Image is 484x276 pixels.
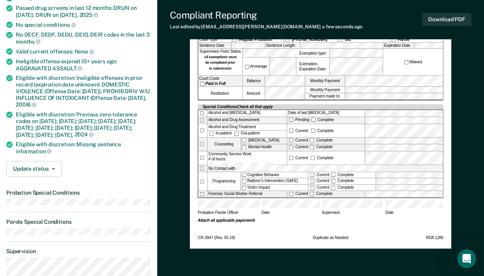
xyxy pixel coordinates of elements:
[330,179,355,183] label: Complete
[398,37,410,42] strong: Parole
[234,131,261,136] label: Out-patient
[289,129,293,133] input: Current
[234,132,239,136] input: Out-patient
[75,131,94,138] span: 2024
[198,43,231,49] label: Sentence Date
[339,38,343,42] input: ISC
[79,12,98,18] span: 2025
[310,179,315,184] input: Current
[309,192,334,196] label: Complete
[208,117,287,124] div: Alcohol and Drug Assessment
[289,118,293,122] input: Pending
[310,186,315,190] input: Current
[239,37,272,42] strong: Regular Probation
[208,138,241,151] div: Counseling
[403,60,423,65] label: Waived
[288,129,309,133] label: Current
[16,141,151,155] div: Eligible with discretion: Missing sentence
[208,131,234,136] label: In-patient
[404,61,409,65] input: Waived
[309,185,330,190] label: Current
[170,9,363,21] div: Compliant Reporting
[16,21,151,28] div: No special
[244,64,268,69] label: Arrearage
[202,104,274,109] div: Special Conditions
[330,173,355,177] label: Complete
[287,110,365,117] label: Date of last [MEDICAL_DATA]
[200,82,204,86] input: Paid in Full
[322,24,363,29] span: a few seconds ago
[305,76,345,86] label: Monthly Payment
[310,129,335,133] label: Complete
[241,145,287,151] label: Mental Health
[292,37,328,42] strong: [PHONE_NUMBER]
[288,138,309,142] label: Current
[422,13,471,26] button: Download PDF
[309,138,334,142] label: Complete
[288,118,311,122] label: Pending
[245,65,249,69] input: Arrearage
[331,179,335,184] input: Complete
[311,129,315,133] input: Complete
[206,82,226,86] strong: Paid in Full
[392,38,396,42] input: Parole
[241,172,308,178] label: Cognitive Behavior
[6,248,151,255] dt: Supervision
[288,156,309,160] label: Current
[170,24,363,29] div: Last edited by [EMAIL_ADDRESS][PERSON_NAME][DOMAIN_NAME]
[310,156,335,160] div: Complete
[208,124,287,131] div: Alcohol and Drug Treatment
[16,148,52,155] span: information
[233,38,237,42] input: Regular Probation
[52,65,82,72] span: ASSAULT
[457,249,476,268] iframe: Intercom live chat
[288,192,309,196] label: Current
[6,219,151,225] dt: Parole Special Conditions
[345,37,351,42] strong: ISC
[311,118,316,122] input: Complete
[198,87,242,99] div: Restitution:
[289,145,293,149] input: Current
[426,236,444,241] span: RDA 1286
[16,111,151,138] div: Eligible with discretion: Previous zero-tolerance codes on [DATE]; [DATE]; [DATE]; [DATE]; [DATE]...
[331,173,335,177] input: Complete
[242,186,246,190] input: Victim Impact
[242,173,246,177] input: Cognitive Behavior
[209,132,213,136] input: In-patient
[16,58,151,72] div: Ineligible offense expired 10+ years ago: AGGRAVATED
[311,156,315,160] input: Complete
[289,156,293,160] input: Current
[243,87,265,99] label: Amount:
[6,190,151,196] dt: Probation Special Conditions
[242,145,246,149] input: Mental Health
[296,49,329,57] label: Exemption type:
[198,219,255,223] strong: Attach all applicable paperwork
[75,48,94,55] span: None
[289,192,293,196] input: Current
[261,210,319,218] span: Date
[309,145,334,149] label: Complete
[313,236,348,241] span: Duplicate as Needed
[288,145,309,149] label: Current
[204,55,237,71] strong: All exemptions must be completed prior to submission
[285,38,290,42] input: [PHONE_NUMBER]
[6,161,62,177] button: Update status
[309,179,330,183] label: Current
[310,173,315,177] input: Current
[310,118,335,122] label: Complete
[265,43,301,49] label: Sentence Length
[198,37,231,42] div: Case Type
[237,105,273,109] span: Check all that apply
[305,87,345,93] label: Monthly Payment
[16,48,151,55] div: Valid current offenses:
[16,101,37,108] span: 2008)
[310,192,314,196] input: Complete
[241,178,308,184] label: Batterer’s Intervention (SAFE)
[16,75,151,108] div: Eligible with discretion: Ineligible offenses in prior record (expiration date unknown): DOMESTIC...
[208,151,287,165] div: Community Service Work # of hours:
[330,185,355,190] label: Complete
[322,210,383,218] span: Supervisor
[331,186,335,190] input: Complete
[208,172,241,191] div: Programming
[289,138,293,143] input: Current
